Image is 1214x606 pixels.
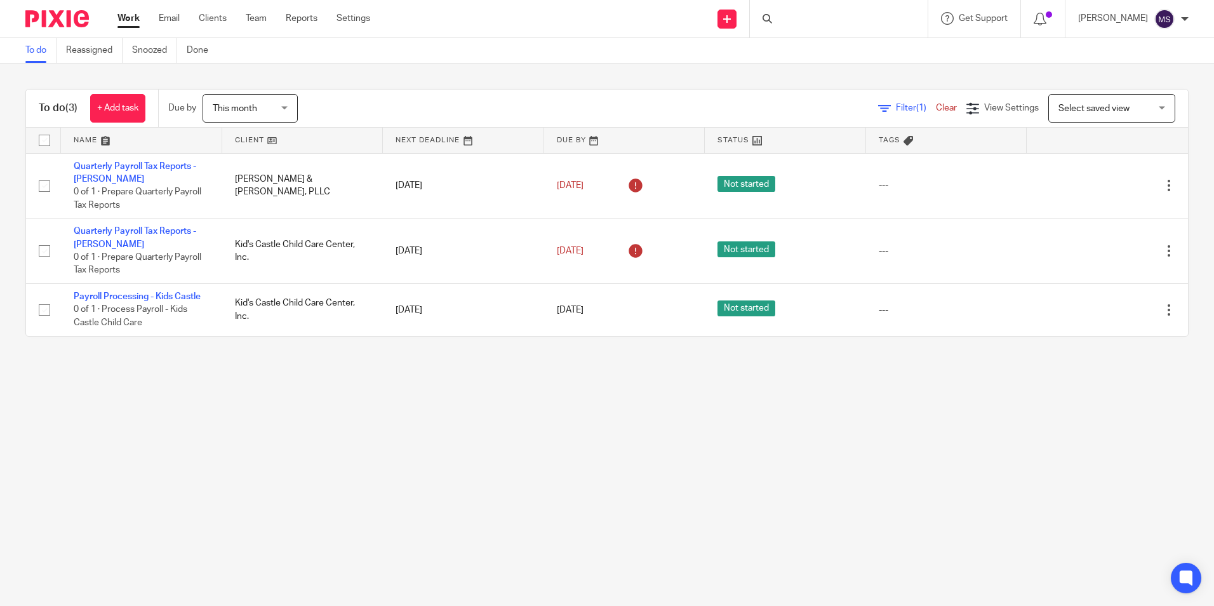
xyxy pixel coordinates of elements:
div: --- [879,179,1015,192]
span: This month [213,104,257,113]
span: (1) [916,104,926,112]
a: Clear [936,104,957,112]
span: (3) [65,103,77,113]
td: [PERSON_NAME] & [PERSON_NAME], PLLC [222,153,384,219]
img: Pixie [25,10,89,27]
a: Reports [286,12,317,25]
a: Settings [337,12,370,25]
a: Clients [199,12,227,25]
a: Email [159,12,180,25]
span: 0 of 1 · Prepare Quarterly Payroll Tax Reports [74,253,201,275]
img: svg%3E [1154,9,1175,29]
p: Due by [168,102,196,114]
a: Reassigned [66,38,123,63]
div: --- [879,245,1015,257]
td: Kid's Castle Child Care Center, Inc. [222,284,384,336]
span: Not started [717,241,775,257]
a: Snoozed [132,38,177,63]
span: Tags [879,137,900,144]
span: Not started [717,176,775,192]
span: Not started [717,300,775,316]
span: 0 of 1 · Process Payroll - Kids Castle Child Care [74,306,187,328]
td: [DATE] [383,284,544,336]
a: Payroll Processing - Kids Castle [74,292,201,301]
td: [DATE] [383,153,544,219]
span: Filter [896,104,936,112]
h1: To do [39,102,77,115]
a: Team [246,12,267,25]
span: Get Support [959,14,1008,23]
div: --- [879,304,1015,316]
a: To do [25,38,57,63]
span: [DATE] [557,181,584,190]
a: + Add task [90,94,145,123]
span: [DATE] [557,306,584,314]
p: [PERSON_NAME] [1078,12,1148,25]
td: Kid's Castle Child Care Center, Inc. [222,219,384,284]
a: Quarterly Payroll Tax Reports - [PERSON_NAME] [74,227,196,248]
td: [DATE] [383,219,544,284]
span: View Settings [984,104,1039,112]
span: 0 of 1 · Prepare Quarterly Payroll Tax Reports [74,187,201,210]
a: Done [187,38,218,63]
a: Work [117,12,140,25]
a: Quarterly Payroll Tax Reports - [PERSON_NAME] [74,162,196,184]
span: [DATE] [557,246,584,255]
span: Select saved view [1058,104,1130,113]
